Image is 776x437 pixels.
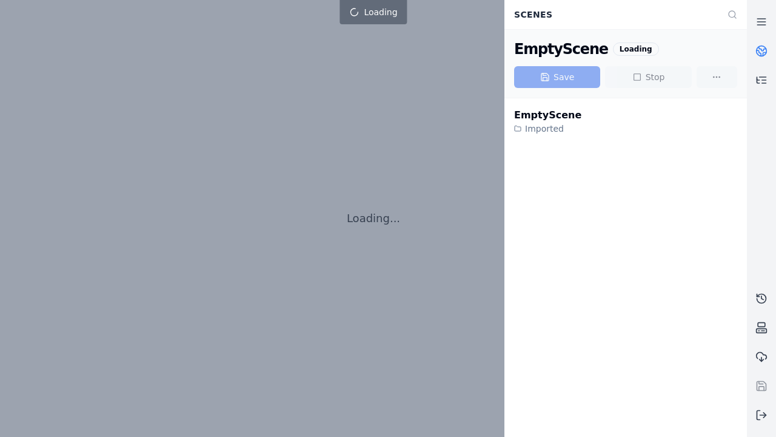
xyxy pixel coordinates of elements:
div: Imported [514,123,581,135]
div: EmptyScene [514,108,581,123]
div: Loading [613,42,659,56]
div: Scenes [507,3,720,26]
p: Loading... [347,210,400,227]
div: EmptyScene [514,39,608,59]
span: Loading [364,6,397,18]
